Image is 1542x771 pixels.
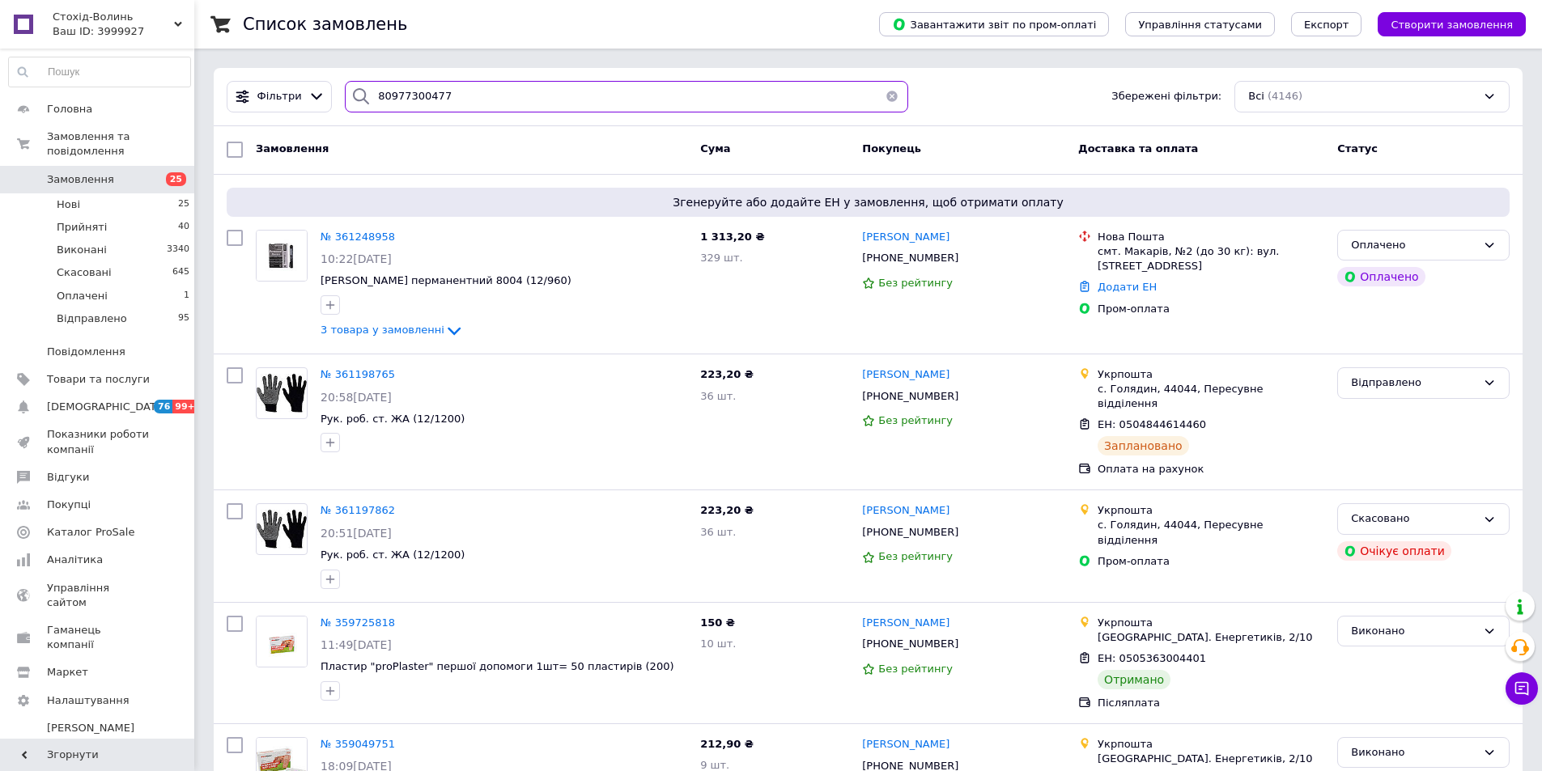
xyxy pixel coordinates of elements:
[47,102,92,116] span: Головна
[700,142,730,155] span: Cума
[321,413,465,425] span: Рук. роб. ст. ЖА (12/1200)
[862,616,949,629] span: [PERSON_NAME]
[47,345,125,359] span: Повідомлення
[1098,302,1324,316] div: Пром-оплата
[862,368,949,380] span: [PERSON_NAME]
[1098,752,1324,766] div: [GEOGRAPHIC_DATA]. Енергетиків, 2/10
[256,616,308,667] a: Фото товару
[1098,244,1324,273] div: смт. Макарів, №2 (до 30 кг): вул. [STREET_ADDRESS]
[878,663,953,675] span: Без рейтингу
[178,220,189,235] span: 40
[862,142,921,155] span: Покупець
[57,197,80,212] span: Нові
[700,638,736,650] span: 10 шт.
[1098,630,1324,645] div: [GEOGRAPHIC_DATA]. Енергетиків, 2/10
[1098,367,1324,382] div: Укрпошта
[321,738,395,750] a: № 359049751
[1351,510,1476,527] div: Скасовано
[321,504,395,516] a: № 361197862
[1098,503,1324,518] div: Укрпошта
[321,660,674,672] a: Пластир "proPlaster" першої допомоги 1шт= 50 пластирів (200)
[862,230,949,245] a: [PERSON_NAME]
[166,172,186,186] span: 25
[1098,616,1324,630] div: Укрпошта
[879,12,1109,36] button: Завантажити звіт по пром-оплаті
[243,15,407,34] h1: Список замовлень
[47,665,88,680] span: Маркет
[862,252,958,264] span: [PHONE_NUMBER]
[862,390,958,402] span: [PHONE_NUMBER]
[1125,12,1275,36] button: Управління статусами
[47,372,150,387] span: Товари та послуги
[1506,672,1538,705] button: Чат з покупцем
[700,526,736,538] span: 36 шт.
[321,549,465,561] a: Рук. роб. ст. ЖА (12/1200)
[57,265,112,280] span: Скасовані
[321,527,392,540] span: 20:51[DATE]
[257,510,307,549] img: Фото товару
[57,289,108,303] span: Оплачені
[321,324,444,337] span: 3 товара у замовленні
[321,368,395,380] a: № 361198765
[1291,12,1362,36] button: Експорт
[184,289,189,303] span: 1
[47,581,150,610] span: Управління сайтом
[256,503,308,555] a: Фото товару
[1351,237,1476,254] div: Оплачено
[1098,382,1324,411] div: с. Голядин, 44044, Пересувне відділення
[1098,737,1324,752] div: Укрпошта
[154,400,172,413] span: 76
[233,194,1503,210] span: Згенеруйте або додайте ЕН у замовлення, щоб отримати оплату
[1078,142,1198,155] span: Доставка та оплата
[700,738,754,750] span: 212,90 ₴
[1098,462,1324,477] div: Оплата на рахунок
[257,231,307,281] img: Фото товару
[47,427,150,456] span: Показники роботи компанії
[862,737,949,752] a: [PERSON_NAME]
[172,400,199,413] span: 99+
[700,231,764,243] span: 1 313,20 ₴
[256,367,308,419] a: Фото товару
[1138,19,1262,31] span: Управління статусами
[1098,652,1206,664] span: ЕН: 0505363004401
[878,277,953,289] span: Без рейтингу
[53,10,174,24] span: Стохід-Волинь
[321,616,395,629] a: № 359725818
[321,274,571,286] span: [PERSON_NAME] перманентний 8004 (12/960)
[878,550,953,562] span: Без рейтингу
[321,324,464,336] a: 3 товара у замовленні
[257,374,307,413] img: Фото товару
[1337,541,1451,561] div: Очікує оплати
[321,391,392,404] span: 20:58[DATE]
[862,616,949,631] a: [PERSON_NAME]
[47,623,150,652] span: Гаманець компанії
[1351,623,1476,640] div: Виконано
[1098,696,1324,710] div: Післяплата
[1098,518,1324,547] div: с. Голядин, 44044, Пересувне відділення
[321,231,395,243] a: № 361248958
[878,414,953,426] span: Без рейтингу
[178,311,189,326] span: 95
[862,638,958,650] span: [PHONE_NUMBER]
[1111,89,1221,104] span: Збережені фільтри:
[47,129,194,159] span: Замовлення та повідомлення
[862,503,949,519] a: [PERSON_NAME]
[321,638,392,651] span: 11:49[DATE]
[1248,89,1264,104] span: Всі
[53,24,194,39] div: Ваш ID: 3999927
[345,81,908,112] input: Пошук за номером замовлення, ПІБ покупця, номером телефону, Email, номером накладної
[862,526,958,538] span: [PHONE_NUMBER]
[700,504,754,516] span: 223,20 ₴
[1098,436,1189,455] div: Заплановано
[862,231,949,243] span: [PERSON_NAME]
[862,367,949,383] a: [PERSON_NAME]
[862,504,949,516] span: [PERSON_NAME]
[700,368,754,380] span: 223,20 ₴
[1098,230,1324,244] div: Нова Пошта
[1351,744,1476,761] div: Виконано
